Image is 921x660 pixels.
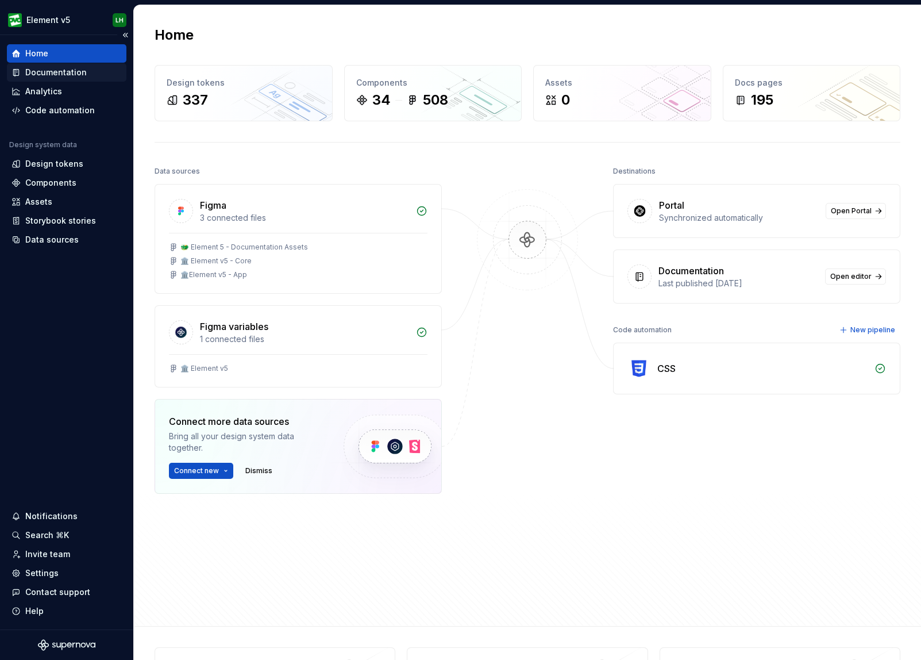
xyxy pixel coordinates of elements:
[115,16,124,25] div: LH
[183,91,208,109] div: 337
[825,268,886,285] a: Open editor
[25,511,78,522] div: Notifications
[7,583,126,601] button: Contact support
[7,212,126,230] a: Storybook stories
[25,234,79,245] div: Data sources
[850,325,895,335] span: New pipeline
[25,196,52,208] div: Assets
[180,256,252,266] div: 🏛️ Element v5 - Core
[25,48,48,59] div: Home
[659,212,819,224] div: Synchronized automatically
[38,639,95,651] svg: Supernova Logo
[657,362,676,375] div: CSS
[613,163,656,179] div: Destinations
[7,174,126,192] a: Components
[240,463,278,479] button: Dismiss
[25,105,95,116] div: Code automation
[7,155,126,173] a: Design tokens
[2,7,131,32] button: Element v5LH
[836,322,900,338] button: New pipeline
[155,65,333,121] a: Design tokens337
[613,322,672,338] div: Code automation
[7,231,126,249] a: Data sources
[155,184,442,294] a: Figma3 connected files🐲 Element 5 - Documentation Assets🏛️ Element v5 - Core🏛️Element v5 - App
[25,158,83,170] div: Design tokens
[167,77,321,89] div: Design tokens
[180,270,247,279] div: 🏛️Element v5 - App
[830,272,872,281] span: Open editor
[180,364,228,373] div: 🏛️ Element v5
[751,91,773,109] div: 195
[155,26,194,44] h2: Home
[25,86,62,97] div: Analytics
[25,586,90,598] div: Contact support
[7,44,126,63] a: Home
[7,193,126,211] a: Assets
[8,13,22,27] img: a1163231-533e-497d-a445-0e6f5b523c07.png
[25,529,69,541] div: Search ⌘K
[533,65,711,121] a: Assets0
[155,163,200,179] div: Data sources
[831,206,872,216] span: Open Portal
[659,198,684,212] div: Portal
[658,264,724,278] div: Documentation
[344,65,522,121] a: Components34508
[735,77,889,89] div: Docs pages
[7,545,126,563] a: Invite team
[356,77,510,89] div: Components
[25,215,96,227] div: Storybook stories
[25,67,87,78] div: Documentation
[25,548,70,560] div: Invite team
[423,91,448,109] div: 508
[7,526,126,544] button: Search ⌘K
[200,212,409,224] div: 3 connected files
[658,278,818,289] div: Last published [DATE]
[561,91,570,109] div: 0
[200,198,226,212] div: Figma
[174,466,219,475] span: Connect new
[117,27,133,43] button: Collapse sidebar
[155,305,442,387] a: Figma variables1 connected files🏛️ Element v5
[9,140,77,149] div: Design system data
[25,177,76,189] div: Components
[180,243,308,252] div: 🐲 Element 5 - Documentation Assets
[7,602,126,620] button: Help
[372,91,391,109] div: 34
[723,65,901,121] a: Docs pages195
[7,82,126,101] a: Analytics
[7,101,126,120] a: Code automation
[26,14,70,26] div: Element v5
[7,507,126,525] button: Notifications
[545,77,699,89] div: Assets
[169,431,324,454] div: Bring all your design system data together.
[169,463,233,479] button: Connect new
[25,567,59,579] div: Settings
[7,63,126,82] a: Documentation
[169,415,324,428] div: Connect more data sources
[200,320,268,333] div: Figma variables
[245,466,272,475] span: Dismiss
[7,564,126,582] a: Settings
[826,203,886,219] a: Open Portal
[25,605,44,617] div: Help
[200,333,409,345] div: 1 connected files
